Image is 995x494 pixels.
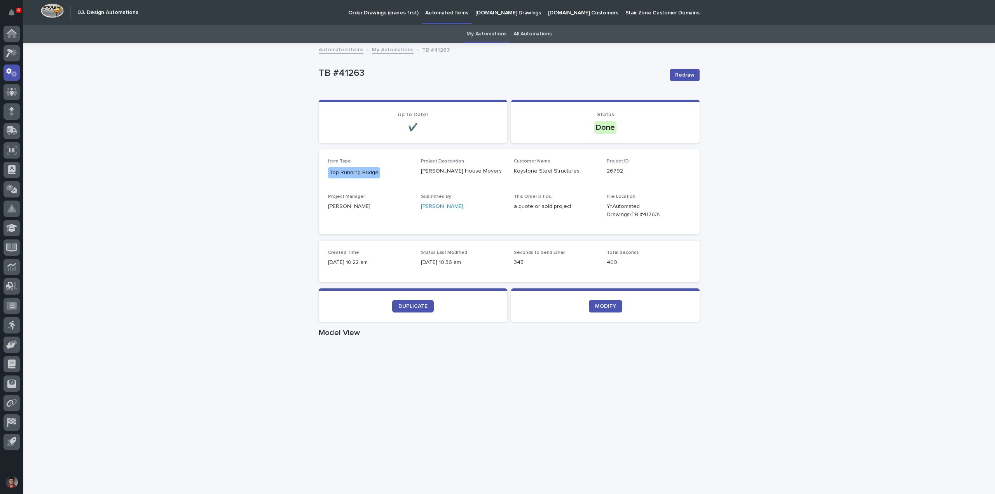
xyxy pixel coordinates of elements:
span: Status [597,112,614,117]
span: Seconds to Send Email [514,250,566,255]
span: MODIFY [595,304,616,309]
p: [PERSON_NAME] [328,202,412,211]
span: Submitted By [421,194,451,199]
a: Automated Items [319,45,363,54]
p: 409 [607,258,690,267]
p: TB #41263 [422,45,450,54]
span: Up to Date? [398,112,429,117]
span: Project Manager [328,194,365,199]
p: Keystone Steel Structures [514,167,597,175]
p: TB #41263 [319,68,664,79]
span: File Location [607,194,635,199]
span: Total Seconds [607,250,639,255]
p: a quote or sold project [514,202,597,211]
p: 26792 [607,167,690,175]
span: Created Time [328,250,359,255]
button: users-avatar [3,474,20,490]
a: My Automations [372,45,414,54]
p: 345 [514,258,597,267]
span: Project Description [421,159,464,164]
p: [PERSON_NAME] House Movers [421,167,504,175]
p: ✔️ [328,123,498,132]
div: Notifications4 [10,9,20,22]
span: Customer Name [514,159,551,164]
p: [DATE] 10:22 am [328,258,412,267]
span: Status Last Modified [421,250,467,255]
span: DUPLICATE [398,304,428,309]
button: Redraw [670,69,700,81]
h1: Model View [319,328,700,337]
span: Item Type [328,159,351,164]
p: 4 [17,7,20,13]
a: My Automations [466,25,506,43]
a: MODIFY [589,300,622,312]
div: Top Running Bridge [328,167,380,178]
a: [PERSON_NAME] [421,202,463,211]
img: Workspace Logo [41,3,64,18]
a: DUPLICATE [392,300,434,312]
div: Done [594,121,616,134]
h2: 03. Design Automations [77,9,138,16]
span: Project ID [607,159,629,164]
p: [DATE] 10:36 am [421,258,504,267]
: Y:\Automated Drawings\TB #41263\ [607,202,672,219]
span: Redraw [675,71,695,79]
span: This Order is For... [514,194,553,199]
button: Notifications [3,5,20,21]
a: All Automations [513,25,552,43]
